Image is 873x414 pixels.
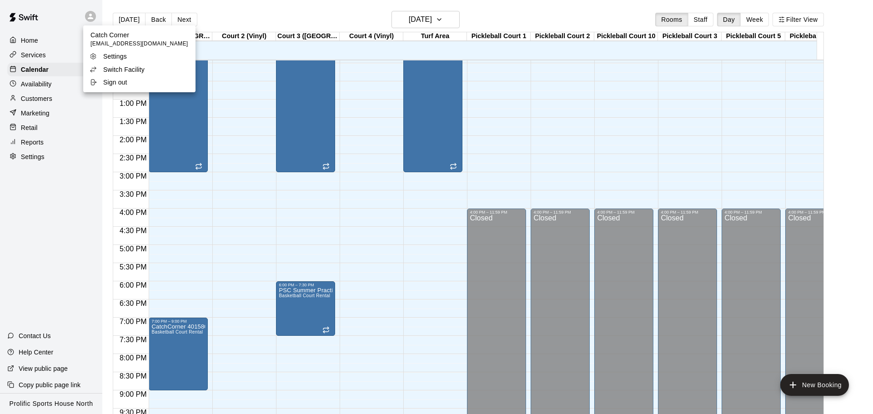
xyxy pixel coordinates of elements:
[103,65,145,74] p: Switch Facility
[103,52,127,61] p: Settings
[90,30,188,40] p: Catch Corner
[103,78,127,87] p: Sign out
[83,63,196,76] a: Switch Facility
[90,40,188,49] span: [EMAIL_ADDRESS][DOMAIN_NAME]
[83,50,196,63] a: Settings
